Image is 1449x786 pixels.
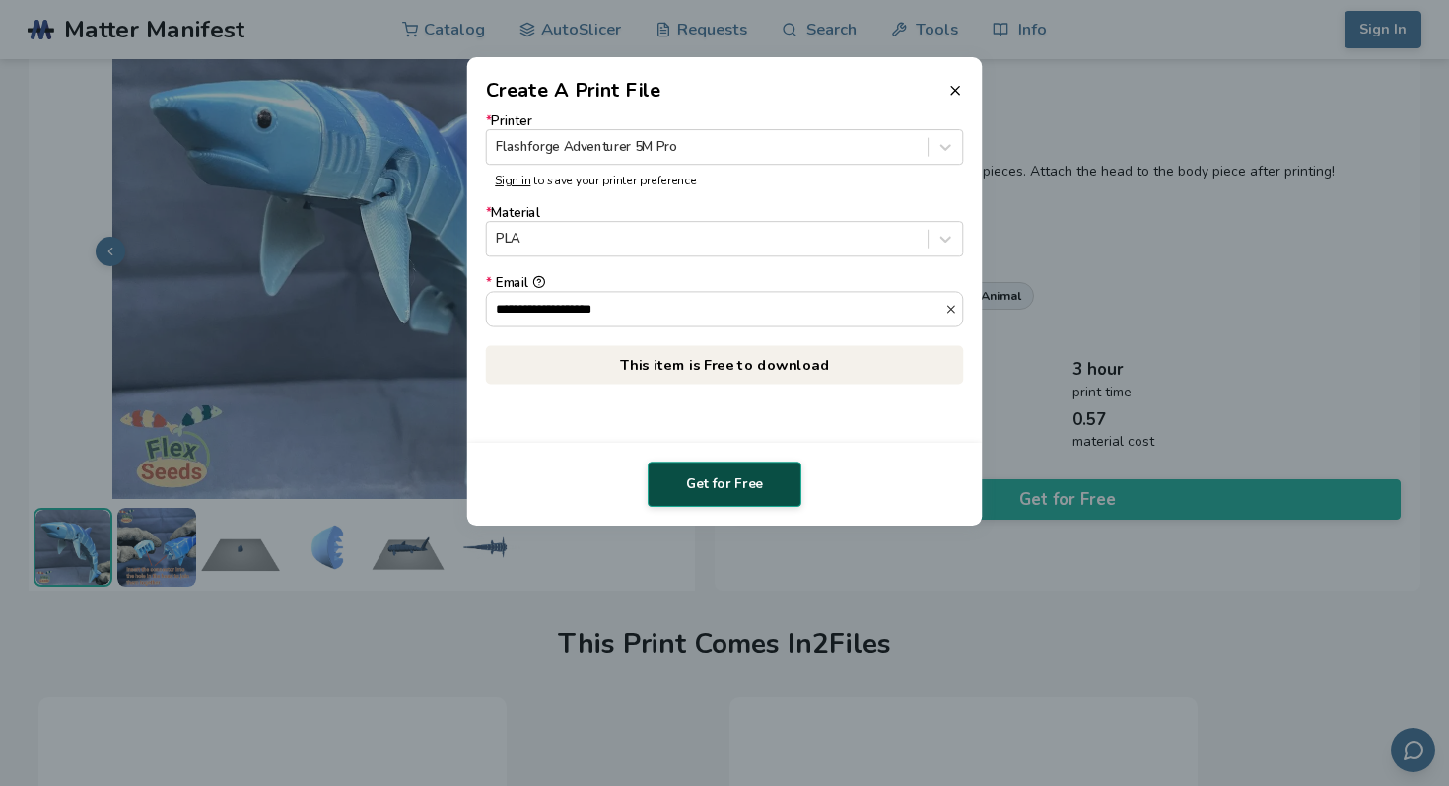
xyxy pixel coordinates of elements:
button: Get for Free [648,462,801,507]
input: *MaterialPLA [496,232,500,247]
div: Email [486,276,964,291]
p: This item is Free to download [486,345,964,384]
label: Printer [486,114,964,165]
p: to save your printer preference [495,175,954,188]
button: *Email [944,302,962,315]
h2: Create A Print File [486,76,661,105]
label: Material [486,206,964,256]
input: *Email [487,292,945,325]
button: *Email [532,276,545,289]
a: Sign in [495,173,530,188]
